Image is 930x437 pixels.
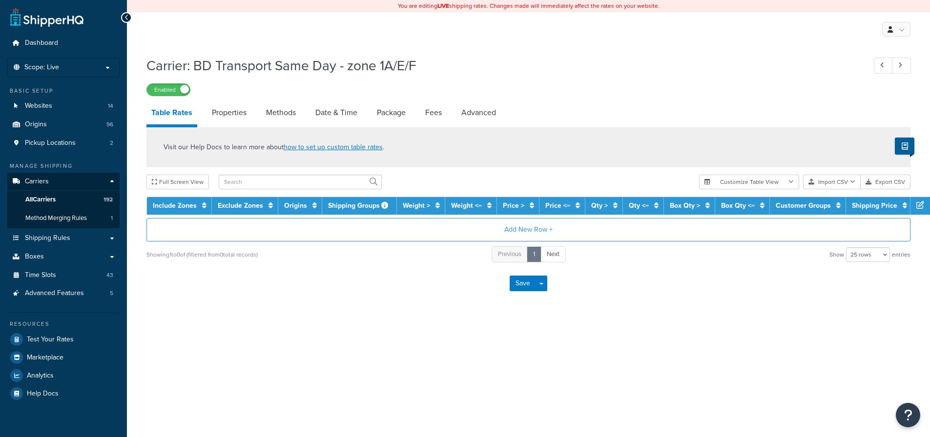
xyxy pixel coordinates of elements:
[7,116,120,134] li: Origins
[896,403,920,427] button: Open Resource Center
[146,248,258,261] div: Showing 1 to 0 of (filtered from 0 total records)
[284,200,307,211] a: Origins
[545,200,570,211] a: Price <=
[25,214,87,222] span: Method Merging Rules
[403,200,430,211] a: Weight >
[540,246,566,262] a: Next
[7,320,120,328] div: Resources
[219,175,382,189] input: Search
[7,191,120,209] a: AllCarriers192
[7,229,120,247] a: Shipping Rules
[7,34,120,52] a: Dashboard
[437,1,449,10] b: LIVE
[721,200,755,211] a: Box Qty <=
[874,58,893,74] a: Previous Record
[591,200,608,211] a: Qty >
[7,284,120,302] a: Advanced Features5
[25,102,52,110] span: Websites
[7,162,120,170] div: Manage Shipping
[27,354,63,362] span: Marketplace
[420,101,447,124] a: Fees
[7,97,120,115] a: Websites14
[110,139,113,147] span: 2
[492,246,528,262] a: Previous
[147,84,190,96] label: Enabled
[7,349,120,366] a: Marketplace
[7,116,120,134] a: Origins96
[25,289,84,298] span: Advanced Features
[895,138,914,155] button: Show Help Docs
[146,218,910,241] button: Add New Row +
[852,200,897,211] a: Shipping Price
[803,175,861,189] button: Import CSV
[25,120,47,129] span: Origins
[861,175,910,189] button: Export CSV
[24,63,59,72] span: Scope: Live
[7,134,120,152] li: Pickup Locations
[164,142,384,153] p: Visit our Help Docs to learn more about .
[670,200,700,211] a: Box Qty >
[27,336,74,344] span: Test Your Rates
[7,266,120,284] li: Time Slots
[7,266,120,284] a: Time Slots43
[146,175,209,189] button: Full Screen View
[7,97,120,115] li: Websites
[7,87,120,95] div: Basic Setup
[7,209,120,227] a: Method Merging Rules1
[108,102,113,110] span: 14
[503,200,524,211] a: Price >
[27,372,54,380] span: Analytics
[25,139,76,147] span: Pickup Locations
[547,249,559,258] span: Next
[261,101,301,124] a: Methods
[106,271,113,279] span: 43
[7,331,120,348] a: Test Your Rates
[218,200,263,211] a: Exclude Zones
[829,248,844,261] span: Show
[27,390,59,398] span: Help Docs
[699,175,799,189] button: Customize Table View
[7,173,120,228] li: Carriers
[25,234,70,242] span: Shipping Rules
[776,200,831,211] a: Customer Groups
[25,253,44,261] span: Boxes
[7,367,120,384] a: Analytics
[7,209,120,227] li: Method Merging Rules
[7,134,120,152] a: Pickup Locations2
[498,249,521,258] span: Previous
[7,173,120,191] a: Carriers
[527,246,541,262] a: 1
[7,248,120,266] a: Boxes
[456,101,501,124] a: Advanced
[7,284,120,302] li: Advanced Features
[111,214,113,222] span: 1
[110,289,113,298] span: 5
[153,200,197,211] a: Include Zones
[25,39,58,47] span: Dashboard
[451,200,482,211] a: Weight <=
[207,101,251,124] a: Properties
[372,101,411,124] a: Package
[892,58,911,74] a: Next Record
[629,200,649,211] a: Qty <=
[25,178,49,186] span: Carriers
[510,276,536,291] button: Save
[284,142,383,152] a: how to set up custom table rates
[146,101,197,127] a: Table Rates
[25,271,56,279] span: Time Slots
[7,385,120,402] a: Help Docs
[106,120,113,129] span: 96
[25,196,56,204] span: All Carriers
[103,196,113,204] span: 192
[146,56,856,75] h1: Carrier: BD Transport Same Day - zone 1A/E/F
[892,248,910,261] span: entries
[310,101,362,124] a: Date & Time
[322,197,397,215] th: Shipping Groups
